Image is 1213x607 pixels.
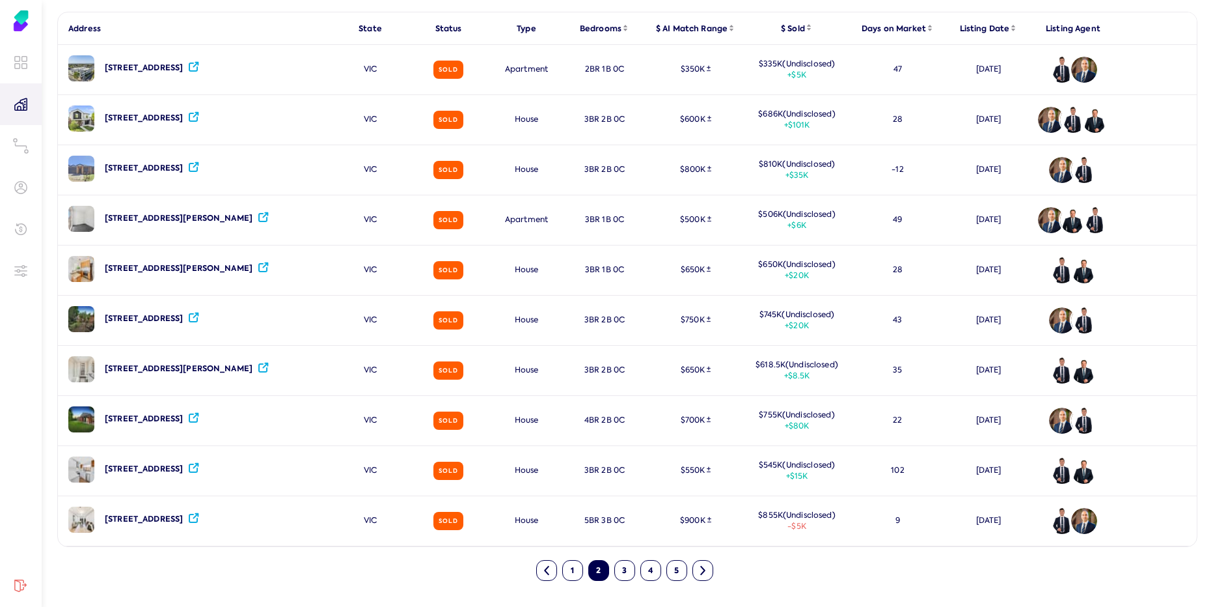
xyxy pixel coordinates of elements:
span: +$ 15K [786,471,808,482]
label: Sold [439,417,458,425]
img: Avatar of Sandeep Kathpalia [1038,207,1064,233]
label: Sold [439,216,458,224]
div: State [359,23,382,34]
div: 3BR 2B 0C [566,145,644,195]
div: house [487,95,566,145]
img: Avatar of Sandeep Kathpalia [1049,408,1075,434]
img: image [68,55,94,81]
div: $ 500K [680,214,711,225]
img: image [68,306,94,332]
div: $ 650K [681,365,711,376]
img: Avatar of Namat Watanyar [1049,458,1075,484]
button: 5 [666,560,687,581]
div: $ 650K [681,264,711,275]
div: $ 550K [681,465,711,476]
img: Avatar of Namat Watanyar [1049,508,1075,534]
div: [DATE] [949,195,1028,245]
img: Avatar of Namat Watanyar [1049,257,1075,283]
div: [STREET_ADDRESS][PERSON_NAME] [105,363,252,374]
img: Avatar of Ross Vorrias [1071,458,1097,484]
span: Avatar of Namat Watanyar [1049,57,1075,83]
div: [STREET_ADDRESS] [105,464,183,475]
div: $ 618.5K (Undisclosed) [748,346,846,395]
img: Avatar of Namat Watanyar [1071,157,1097,183]
span: +$ 20K [785,320,809,332]
img: image [68,406,94,432]
div: [DATE] [949,45,1028,94]
span: +$ 6K [787,220,806,231]
span: +$ 35K [785,170,809,181]
div: 4BR 2B 0C [566,396,644,445]
div: Status [435,23,462,34]
div: house [487,446,566,496]
div: $ AI Match Range [656,23,735,34]
div: VIC [331,45,409,94]
div: [DATE] [949,246,1028,295]
div: $ 545K (Undisclosed) [748,446,846,496]
span: Avatar of Ross Vorrias [1060,207,1086,233]
button: 4 [640,560,661,581]
img: Avatar of Namat Watanyar [1071,307,1097,333]
label: Sold [439,116,458,124]
div: 3BR 2B 0C [566,346,644,395]
div: [STREET_ADDRESS] [105,514,183,525]
span: +$ 8.5K [784,371,810,382]
div: 3BR 2B 0C [566,296,644,345]
img: image [68,156,94,182]
div: [STREET_ADDRESS][PERSON_NAME] [105,263,252,274]
div: house [487,246,566,295]
div: 3BR 2B 0C [566,95,644,145]
img: Avatar of Ross Vorrias [1082,107,1108,133]
div: $ 506K (Undisclosed) [748,195,846,245]
div: VIC [331,95,409,145]
label: Sold [439,317,458,324]
div: [DATE] [949,95,1028,145]
div: 9 [846,496,949,546]
div: 47 [846,45,949,94]
div: 35 [846,346,949,395]
img: image [68,507,94,533]
div: apartment [487,195,566,245]
div: $ Sold [781,23,813,34]
span: Avatar of Namat Watanyar [1082,207,1108,233]
span: Avatar of Namat Watanyar [1049,358,1075,384]
img: Avatar of Namat Watanyar [1071,408,1097,434]
div: $ 600K [680,114,711,125]
div: Listing Date [960,23,1018,34]
div: [DATE] [949,145,1028,195]
span: +$ 20K [785,270,809,281]
label: Sold [439,166,458,174]
img: Avatar of Sandeep Kathpalia [1049,157,1075,183]
label: Sold [439,467,458,475]
img: Avatar of Namat Watanyar [1060,107,1086,133]
img: Soho Agent Portal Home [10,10,31,31]
div: Days on Market [862,23,934,34]
label: Sold [439,367,458,374]
div: $ 755K (Undisclosed) [748,396,846,445]
img: Avatar of Sandeep Kathpalia [1049,307,1075,333]
div: [STREET_ADDRESS] [105,163,183,174]
button: 2 [588,560,609,581]
div: house [487,496,566,546]
div: 3BR 2B 0C [566,446,644,496]
span: +$ 5K [787,70,806,81]
div: [STREET_ADDRESS] [105,414,183,425]
div: house [487,296,566,345]
div: 28 [846,246,949,295]
div: VIC [331,246,409,295]
span: +$ 80K [785,421,810,432]
span: Avatar of Sandeep Kathpalia [1038,107,1064,133]
div: house [487,145,566,195]
div: [DATE] [949,496,1028,546]
div: VIC [331,296,409,345]
div: VIC [331,396,409,445]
